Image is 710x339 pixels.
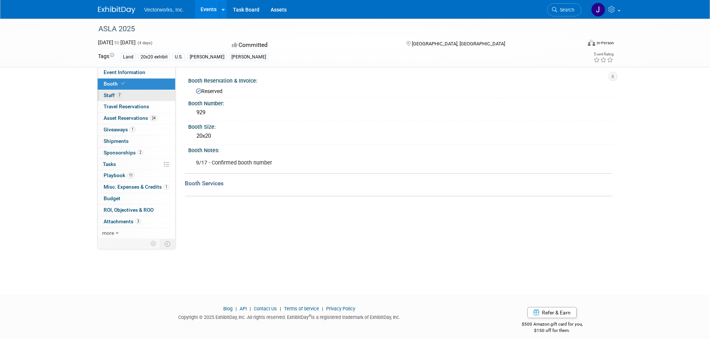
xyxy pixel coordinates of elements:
[113,39,120,45] span: to
[98,52,114,61] td: Tags
[102,230,114,236] span: more
[98,39,136,45] span: [DATE] [DATE]
[98,312,481,321] div: Copyright © 2025 ExhibitDay, Inc. All rights reserved. ExhibitDay is a registered trademark of Ex...
[98,159,175,170] a: Tasks
[138,150,143,155] span: 2
[527,307,577,318] a: Refer & Earn
[138,53,170,61] div: 20x20 exhibit
[104,69,145,75] span: Event Information
[412,41,505,47] span: [GEOGRAPHIC_DATA], [GEOGRAPHIC_DATA]
[104,150,143,156] span: Sponsorships
[284,306,319,311] a: Terms of Service
[173,53,185,61] div: U.S.
[104,92,122,98] span: Staff
[191,156,530,170] div: 9/17 - Confirmed booth number
[326,306,355,311] a: Privacy Policy
[104,218,141,224] span: Attachments
[127,173,135,178] span: 11
[194,86,607,95] div: Reserved
[187,53,227,61] div: [PERSON_NAME]
[320,306,325,311] span: |
[188,75,612,84] div: Booth Reservation & Invoice:
[248,306,253,311] span: |
[164,184,169,190] span: 1
[117,92,122,98] span: 7
[98,193,175,204] a: Budget
[537,39,614,50] div: Event Format
[147,239,160,249] td: Personalize Event Tab Strip
[223,306,233,311] a: Blog
[104,184,169,190] span: Misc. Expenses & Credits
[160,239,175,249] td: Toggle Event Tabs
[104,195,120,201] span: Budget
[144,7,184,13] span: Vectorworks, Inc.
[104,172,135,178] span: Playbook
[98,67,175,78] a: Event Information
[309,314,311,318] sup: ®
[229,53,268,61] div: [PERSON_NAME]
[593,52,613,56] div: Event Rating
[121,81,125,86] i: Booth reservation complete
[588,40,595,46] img: Format-Inperson.png
[188,121,612,131] div: Booth Size:
[194,107,607,118] div: 929
[130,127,135,132] span: 1
[492,327,612,334] div: $150 off for them.
[234,306,239,311] span: |
[98,79,175,90] a: Booth
[185,179,612,188] div: Booth Services
[98,170,175,181] a: Playbook11
[98,147,175,159] a: Sponsorships2
[188,145,612,154] div: Booth Notes:
[254,306,277,311] a: Contact Us
[150,115,157,121] span: 24
[98,101,175,112] a: Travel Reservations
[104,127,135,132] span: Giveaways
[591,3,605,17] img: Jennifer Niziolek
[104,115,157,121] span: Asset Reservations
[98,228,175,239] a: more
[98,205,175,216] a: ROI, Objectives & ROO
[96,22,570,36] div: ASLA 2025
[547,3,581,16] a: Search
[98,182,175,193] a: Misc. Expenses & Credits1
[98,113,175,124] a: Asset Reservations24
[98,216,175,227] a: Attachments3
[137,41,152,45] span: (4 days)
[492,316,612,333] div: $500 Amazon gift card for you,
[98,136,175,147] a: Shipments
[188,98,612,107] div: Booth Number:
[104,138,129,144] span: Shipments
[104,81,126,87] span: Booth
[135,218,141,224] span: 3
[121,53,136,61] div: Land
[104,207,154,213] span: ROI, Objectives & ROO
[98,90,175,101] a: Staff7
[194,130,607,142] div: 20x20
[557,7,574,13] span: Search
[104,103,149,109] span: Travel Reservations
[230,39,394,52] div: Committed
[98,124,175,135] a: Giveaways1
[98,6,135,14] img: ExhibitDay
[240,306,247,311] a: API
[278,306,283,311] span: |
[103,161,116,167] span: Tasks
[596,40,614,46] div: In-Person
